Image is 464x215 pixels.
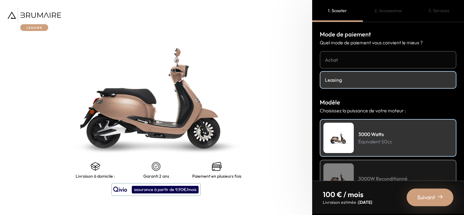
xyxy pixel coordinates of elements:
span: [DATE] [358,200,372,205]
p: Livraison estimée : [323,199,372,205]
h4: 3000 Watts [358,131,392,138]
h4: 3000W Reconditionné [358,175,408,182]
img: logo qivio [113,186,127,193]
img: certificat-de-garantie.png [151,162,161,171]
img: Scooter Leasing [323,163,354,194]
div: assurance à partir de 9,90€/mois [132,186,199,193]
img: right-arrow-2.png [438,194,443,199]
p: Quel mode de paiement vous convient le mieux ? [320,39,456,46]
h3: Modèle [320,98,456,107]
p: 100 € / mois [323,189,372,199]
p: Livraison à domicile : [76,174,115,179]
h4: Achat [325,56,451,63]
p: Choisissez la puissance de votre moteur : [320,107,456,114]
h3: Mode de paiement [320,30,456,39]
p: Paiement en plusieurs fois [192,174,241,179]
button: assurance à partir de 9,90€/mois [111,183,201,196]
a: Achat [320,51,456,69]
p: Garanti 2 ans [143,174,169,179]
img: Brumaire Leasing [8,8,61,31]
img: credit-cards.png [212,162,222,171]
img: shipping.png [90,162,100,171]
p: Équivalent 50cc [358,138,392,145]
span: Suivant [417,193,435,202]
h4: Leasing [325,76,451,84]
img: Scooter Leasing [323,123,354,153]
